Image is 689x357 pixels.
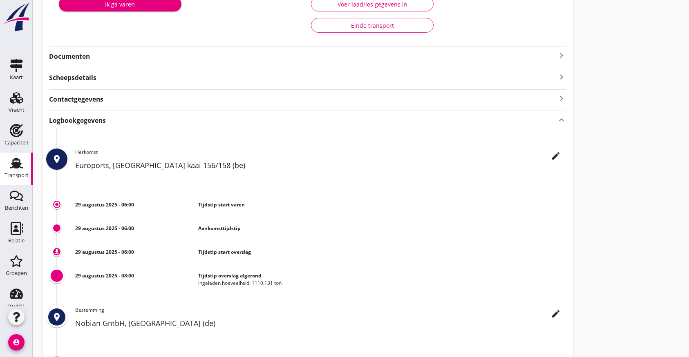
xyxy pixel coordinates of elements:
[2,2,31,32] img: logo-small.a267ee39.svg
[49,116,106,125] strong: Logboekgegevens
[75,248,134,255] strong: 29 augustus 2025 - 06:00
[52,154,62,164] i: place
[198,201,245,208] strong: Tijdstip start varen
[75,149,98,155] span: Herkomst
[8,238,25,243] div: Relatie
[311,18,434,33] button: Einde transport
[75,160,566,171] h2: Euroports, [GEOGRAPHIC_DATA] kaai 156/158 (be)
[557,93,566,104] i: keyboard_arrow_right
[198,279,567,287] div: Ingeladen hoeveelheid: 1110.131 ton
[198,225,241,232] strong: Aankomsttijdstip
[557,71,566,82] i: keyboard_arrow_right
[49,95,103,104] strong: Contactgegevens
[6,271,27,276] div: Groepen
[75,318,566,329] h2: Nobian GmbH, [GEOGRAPHIC_DATA] (de)
[198,272,262,279] strong: Tijdstip overslag afgerond
[4,173,29,178] div: Transport
[5,205,28,211] div: Berichten
[318,21,427,30] div: Einde transport
[54,201,60,208] i: trip_origin
[551,151,561,161] i: edit
[49,73,96,82] strong: Scheepsdetails
[4,140,29,145] div: Capaciteit
[8,334,25,350] i: account_circle
[8,303,25,308] div: Inzicht
[10,75,23,80] div: Kaart
[52,312,62,322] i: place
[54,248,60,255] i: download
[557,51,566,60] i: keyboard_arrow_right
[75,272,134,279] strong: 29 augustus 2025 - 08:00
[9,107,25,113] div: Vracht
[49,52,557,61] strong: Documenten
[75,306,104,313] span: Bestemming
[557,114,566,125] i: keyboard_arrow_up
[75,225,134,232] strong: 29 augustus 2025 - 06:00
[198,248,251,255] strong: Tijdstip start overslag
[551,309,561,319] i: edit
[75,201,134,208] strong: 29 augustus 2025 - 06:00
